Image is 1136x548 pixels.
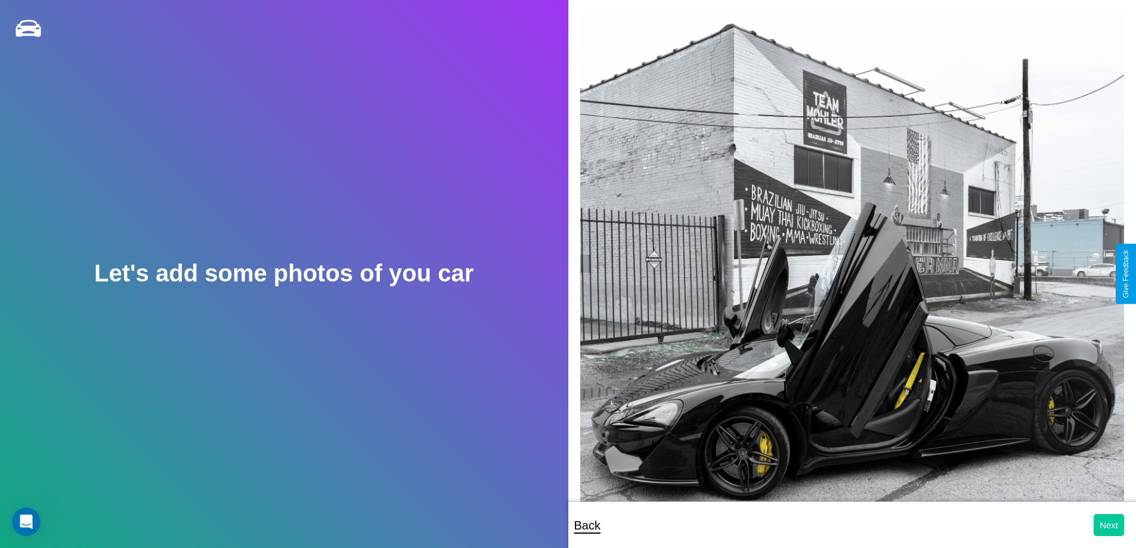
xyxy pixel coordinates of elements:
[94,260,473,287] h2: Let's add some photos of you car
[12,507,41,536] iframe: Intercom live chat
[574,515,600,536] p: Back
[580,12,1125,524] img: posted
[1122,250,1130,298] div: Give Feedback
[1094,514,1124,536] button: Next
